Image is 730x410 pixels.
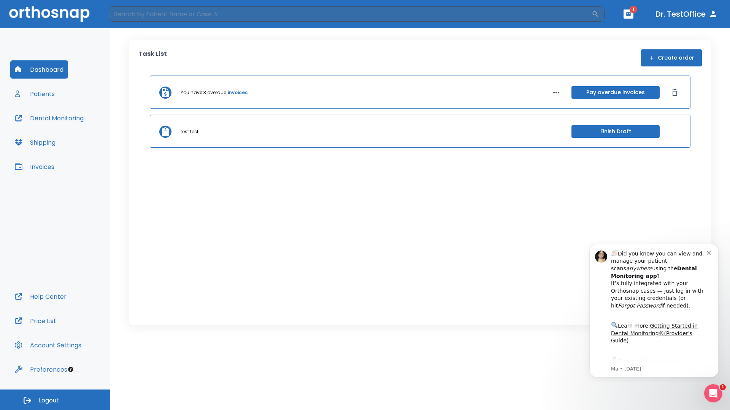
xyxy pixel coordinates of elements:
[9,6,90,22] img: Orthosnap
[720,384,726,390] span: 1
[10,109,88,127] button: Dental Monitoring
[652,7,721,21] button: Dr. TestOffice
[704,384,722,402] iframe: Intercom live chat
[571,86,660,99] button: Pay overdue invoices
[10,336,86,354] button: Account Settings
[10,133,60,151] button: Shipping
[10,85,59,103] button: Patients
[181,89,226,96] p: You have 3 overdue
[138,49,167,66] p: Task List
[578,237,730,382] iframe: Intercom notifications message
[33,121,101,135] a: App Store
[109,6,592,22] input: Search by Patient Name or Case #
[630,6,637,13] span: 1
[10,158,59,176] button: Invoices
[67,366,74,373] div: Tooltip anchor
[571,125,660,138] button: Finish Draft
[10,360,72,378] button: Preferences
[641,49,702,66] button: Create order
[33,129,129,136] p: Message from Ma, sent 4w ago
[10,60,68,79] button: Dashboard
[181,128,198,135] p: test test
[33,119,129,158] div: Download the app: | ​ Let us know if you need help getting started!
[39,396,59,405] span: Logout
[669,87,681,99] button: Dismiss
[10,312,61,330] button: Price List
[10,287,71,306] button: Help Center
[228,89,248,96] a: invoices
[129,12,135,18] button: Dismiss notification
